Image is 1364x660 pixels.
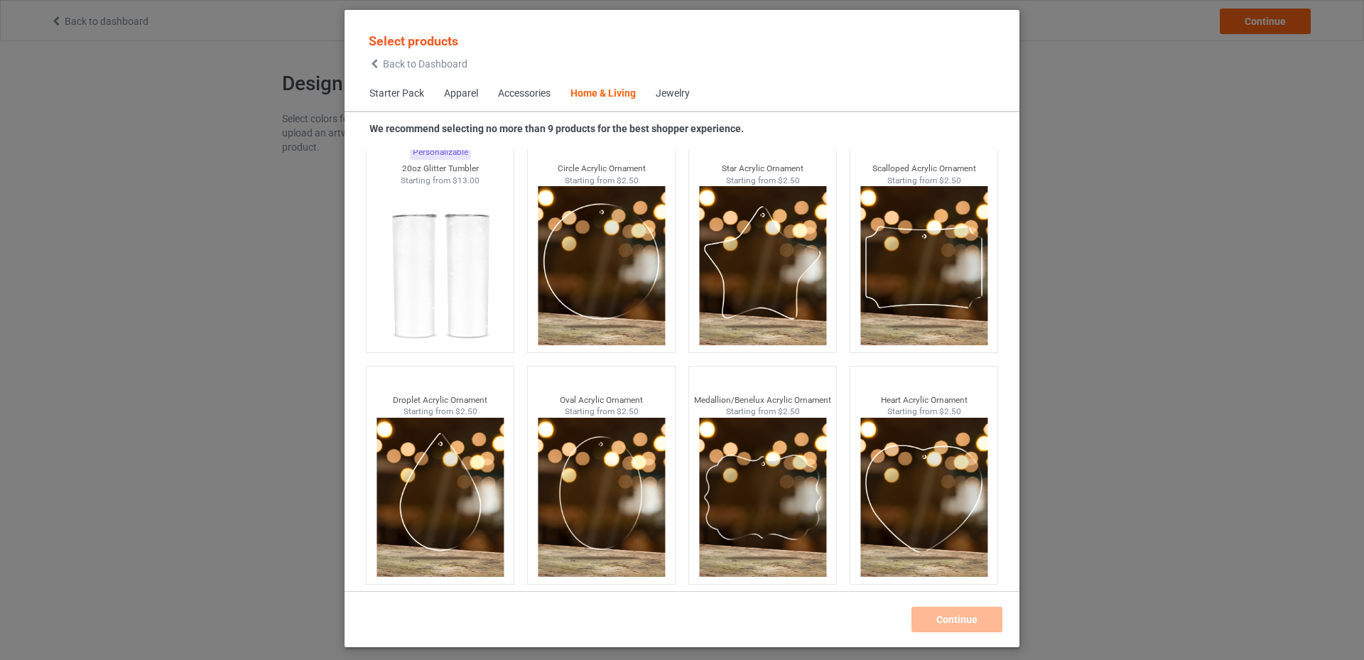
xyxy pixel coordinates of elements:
div: Starting from [367,175,514,187]
div: Star Acrylic Ornament [689,163,837,175]
img: medallion-thumbnail.png [699,418,826,577]
div: Jewelry [656,87,690,101]
div: Personalizable [410,145,471,160]
span: $2.50 [778,175,800,185]
div: Starting from [850,406,998,418]
div: Heart Acrylic Ornament [850,394,998,406]
img: circle-thumbnail.png [538,186,665,345]
div: Starting from [528,175,676,187]
span: Back to Dashboard [383,58,467,70]
div: Scalloped Acrylic Ornament [850,163,998,175]
span: $2.50 [617,175,639,185]
img: heart-thumbnail.png [860,418,987,577]
img: scalloped-thumbnail.png [860,186,987,345]
span: Starter Pack [359,77,434,111]
span: $2.50 [617,406,639,416]
div: Starting from [850,175,998,187]
span: $2.50 [939,175,961,185]
strong: We recommend selecting no more than 9 products for the best shopper experience. [369,123,744,134]
img: drop-thumbnail.png [377,418,504,577]
div: 20oz Glitter Tumbler [367,163,514,175]
div: Droplet Acrylic Ornament [367,394,514,406]
img: regular.jpg [377,186,504,345]
span: $2.50 [939,406,961,416]
div: Oval Acrylic Ornament [528,394,676,406]
img: star-thumbnail.png [699,186,826,345]
div: Home & Living [570,87,636,101]
div: Starting from [689,406,837,418]
div: Circle Acrylic Ornament [528,163,676,175]
span: Select products [369,33,458,48]
span: $13.00 [453,175,480,185]
div: Accessories [498,87,551,101]
span: $2.50 [778,406,800,416]
div: Starting from [367,406,514,418]
div: Medallion/Benelux Acrylic Ornament [689,394,837,406]
div: Starting from [689,175,837,187]
div: Starting from [528,406,676,418]
div: Apparel [444,87,478,101]
span: $2.50 [455,406,477,416]
img: oval-thumbnail.png [538,418,665,577]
